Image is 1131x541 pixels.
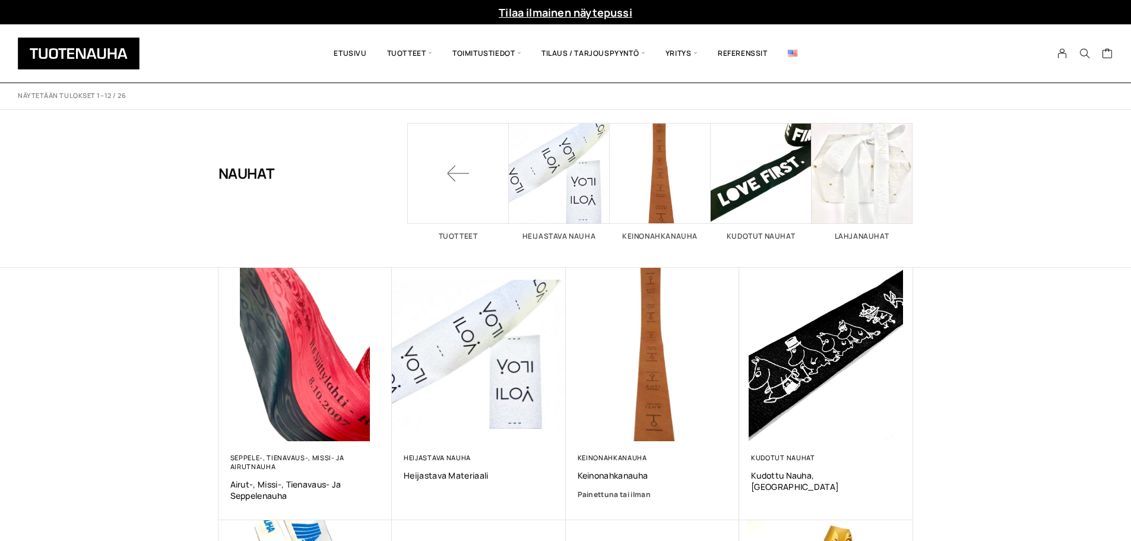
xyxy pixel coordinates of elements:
a: Heijastava nauha [404,453,471,462]
span: Tuotteet [377,33,442,74]
h1: Nauhat [218,123,275,224]
a: Cart [1102,48,1113,62]
img: Tuotenauha Oy [18,37,140,69]
a: Tuotteet [408,123,509,240]
h2: Heijastava nauha [509,233,610,240]
a: My Account [1051,48,1074,59]
a: Referenssit [708,33,778,74]
a: Visit product category Heijastava nauha [509,123,610,240]
a: Seppele-, tienavaus-, missi- ja airutnauha [230,453,344,471]
span: Tilaus / Tarjouspyyntö [531,33,655,74]
p: Näytetään tulokset 1–12 / 26 [18,91,126,100]
a: Painettuna tai ilman [578,489,728,501]
strong: Painettuna tai ilman [578,489,651,499]
h2: Lahjanauhat [812,233,913,240]
span: Yritys [655,33,708,74]
a: Kudottu nauha, [GEOGRAPHIC_DATA] [751,470,901,492]
h2: Tuotteet [408,233,509,240]
a: Visit product category Keinonahkanauha [610,123,711,240]
a: Tilaa ilmainen näytepussi [499,5,632,20]
button: Search [1073,48,1096,59]
img: English [788,50,797,56]
a: Keinonahkanauha [578,470,728,481]
a: Visit product category Kudotut nauhat [711,123,812,240]
a: Airut-, missi-, tienavaus- ja seppelenauha [230,479,381,501]
a: Kudotut nauhat [751,453,815,462]
h2: Kudotut nauhat [711,233,812,240]
h2: Keinonahkanauha [610,233,711,240]
a: Heijastava materiaali [404,470,554,481]
a: Keinonahkanauha [578,453,647,462]
a: Visit product category Lahjanauhat [812,123,913,240]
a: Etusivu [324,33,376,74]
span: Toimitustiedot [442,33,531,74]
